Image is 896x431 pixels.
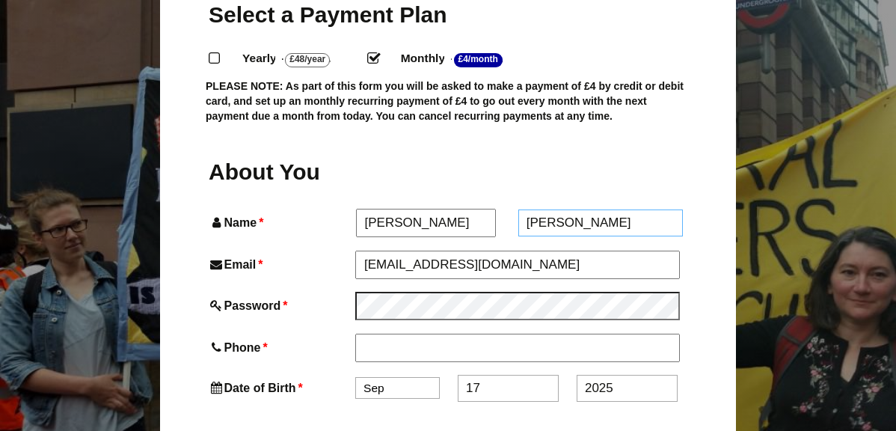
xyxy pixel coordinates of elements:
strong: £48/Year [285,53,330,67]
label: Monthly - . [387,48,540,70]
label: Password [209,296,352,316]
label: Phone [209,337,352,358]
span: Select a Payment Plan [209,2,447,27]
input: Last [518,210,684,236]
strong: £4/Month [454,53,503,67]
label: Email [209,254,352,275]
label: Yearly - . [229,48,367,70]
h2: About You [209,157,352,186]
label: Name [209,213,353,233]
label: Date of Birth [209,378,352,398]
input: First [356,209,497,237]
